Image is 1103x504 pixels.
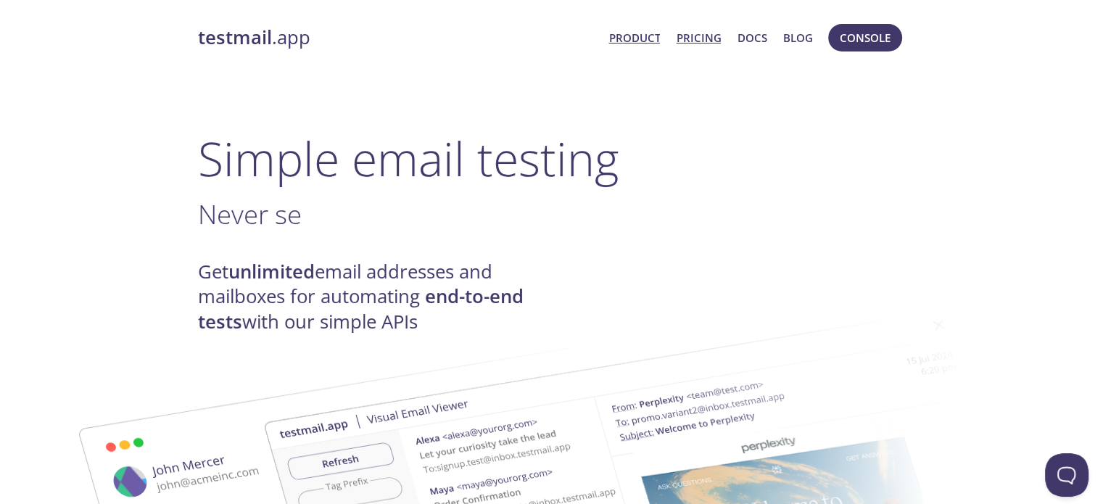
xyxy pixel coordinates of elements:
strong: testmail [198,25,272,50]
a: Docs [738,28,767,47]
iframe: Help Scout Beacon - Open [1045,453,1088,497]
a: Product [608,28,660,47]
h1: Simple email testing [198,131,906,186]
button: Console [828,24,902,51]
a: Pricing [676,28,721,47]
h4: Get email addresses and mailboxes for automating with our simple APIs [198,260,552,334]
strong: unlimited [228,259,315,284]
strong: end-to-end tests [198,284,524,334]
a: Blog [783,28,813,47]
span: Console [840,28,891,47]
a: testmail.app [198,25,598,50]
span: Never se [198,196,302,232]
